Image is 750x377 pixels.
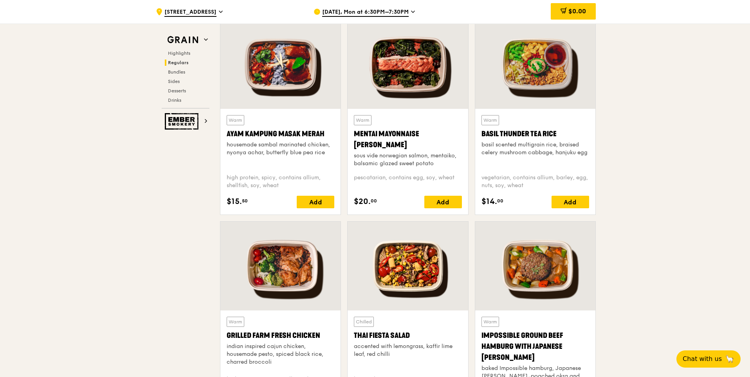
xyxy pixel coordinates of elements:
span: Drinks [168,97,181,103]
span: Regulars [168,60,189,65]
div: sous vide norwegian salmon, mentaiko, balsamic glazed sweet potato [354,152,462,168]
div: Warm [481,115,499,125]
span: $15. [227,196,242,207]
div: Add [552,196,589,208]
div: housemade sambal marinated chicken, nyonya achar, butterfly blue pea rice [227,141,334,157]
div: Warm [227,317,244,327]
button: Chat with us🦙 [676,350,741,368]
span: Chat with us [683,354,722,364]
div: Chilled [354,317,374,327]
div: pescatarian, contains egg, soy, wheat [354,174,462,189]
div: Warm [227,115,244,125]
div: Warm [481,317,499,327]
span: [DATE], Mon at 6:30PM–7:30PM [322,8,409,17]
span: 00 [497,198,503,204]
div: Thai Fiesta Salad [354,330,462,341]
div: basil scented multigrain rice, braised celery mushroom cabbage, hanjuku egg [481,141,589,157]
img: Grain web logo [165,33,201,47]
span: Highlights [168,51,190,56]
div: Ayam Kampung Masak Merah [227,128,334,139]
span: 50 [242,198,248,204]
span: Desserts [168,88,186,94]
span: 00 [371,198,377,204]
div: high protein, spicy, contains allium, shellfish, soy, wheat [227,174,334,189]
img: Ember Smokery web logo [165,113,201,130]
div: Impossible Ground Beef Hamburg with Japanese [PERSON_NAME] [481,330,589,363]
div: indian inspired cajun chicken, housemade pesto, spiced black rice, charred broccoli [227,343,334,366]
span: $20. [354,196,371,207]
div: Add [424,196,462,208]
span: $0.00 [568,7,586,15]
span: [STREET_ADDRESS] [164,8,216,17]
div: Basil Thunder Tea Rice [481,128,589,139]
span: Sides [168,79,180,84]
span: Bundles [168,69,185,75]
span: 🦙 [725,354,734,364]
div: Mentai Mayonnaise [PERSON_NAME] [354,128,462,150]
div: Grilled Farm Fresh Chicken [227,330,334,341]
div: accented with lemongrass, kaffir lime leaf, red chilli [354,343,462,358]
div: Add [297,196,334,208]
div: Warm [354,115,371,125]
div: vegetarian, contains allium, barley, egg, nuts, soy, wheat [481,174,589,189]
span: $14. [481,196,497,207]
